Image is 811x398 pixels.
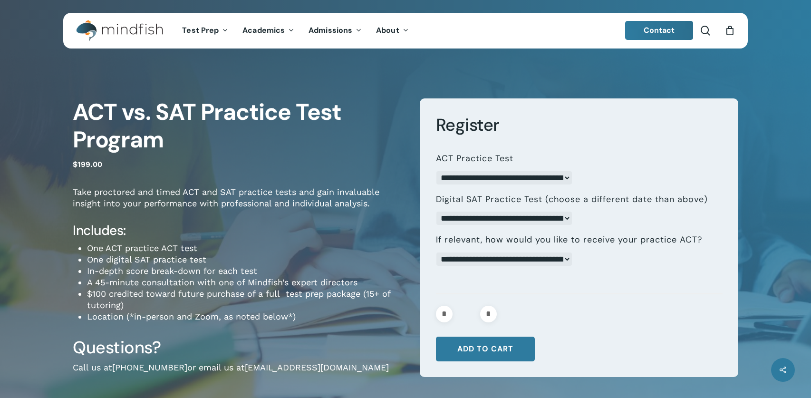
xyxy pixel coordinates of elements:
[73,337,405,359] h3: Questions?
[73,160,102,169] bdi: 199.00
[301,27,369,35] a: Admissions
[87,243,405,254] li: One ACT practice ACT test
[87,288,405,311] li: $100 credited toward future purchase of a full test prep package (15+ of tutoring)
[87,254,405,265] li: One digital SAT practice test
[87,265,405,277] li: In-depth score break-down for each test
[436,114,723,136] h3: Register
[63,13,748,49] header: Main Menu
[242,25,285,35] span: Academics
[73,98,405,154] h1: ACT vs. SAT Practice Test Program
[376,25,399,35] span: About
[436,153,513,164] label: ACT Practice Test
[73,362,405,386] p: Call us at or email us at
[436,337,535,361] button: Add to cart
[73,160,77,169] span: $
[245,362,389,372] a: [EMAIL_ADDRESS][DOMAIN_NAME]
[625,21,694,40] a: Contact
[175,27,235,35] a: Test Prep
[455,306,477,322] input: Product quantity
[87,311,405,322] li: Location (*in-person and Zoom, as noted below*)
[73,186,405,222] p: Take proctored and timed ACT and SAT practice tests and gain invaluable insight into your perform...
[87,277,405,288] li: A 45-minute consultation with one of Mindfish’s expert directors
[175,13,415,49] nav: Main Menu
[112,362,187,372] a: [PHONE_NUMBER]
[369,27,416,35] a: About
[436,194,708,205] label: Digital SAT Practice Test (choose a different date than above)
[644,25,675,35] span: Contact
[73,222,405,239] h4: Includes:
[182,25,219,35] span: Test Prep
[235,27,301,35] a: Academics
[309,25,352,35] span: Admissions
[436,234,702,245] label: If relevant, how would you like to receive your practice ACT?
